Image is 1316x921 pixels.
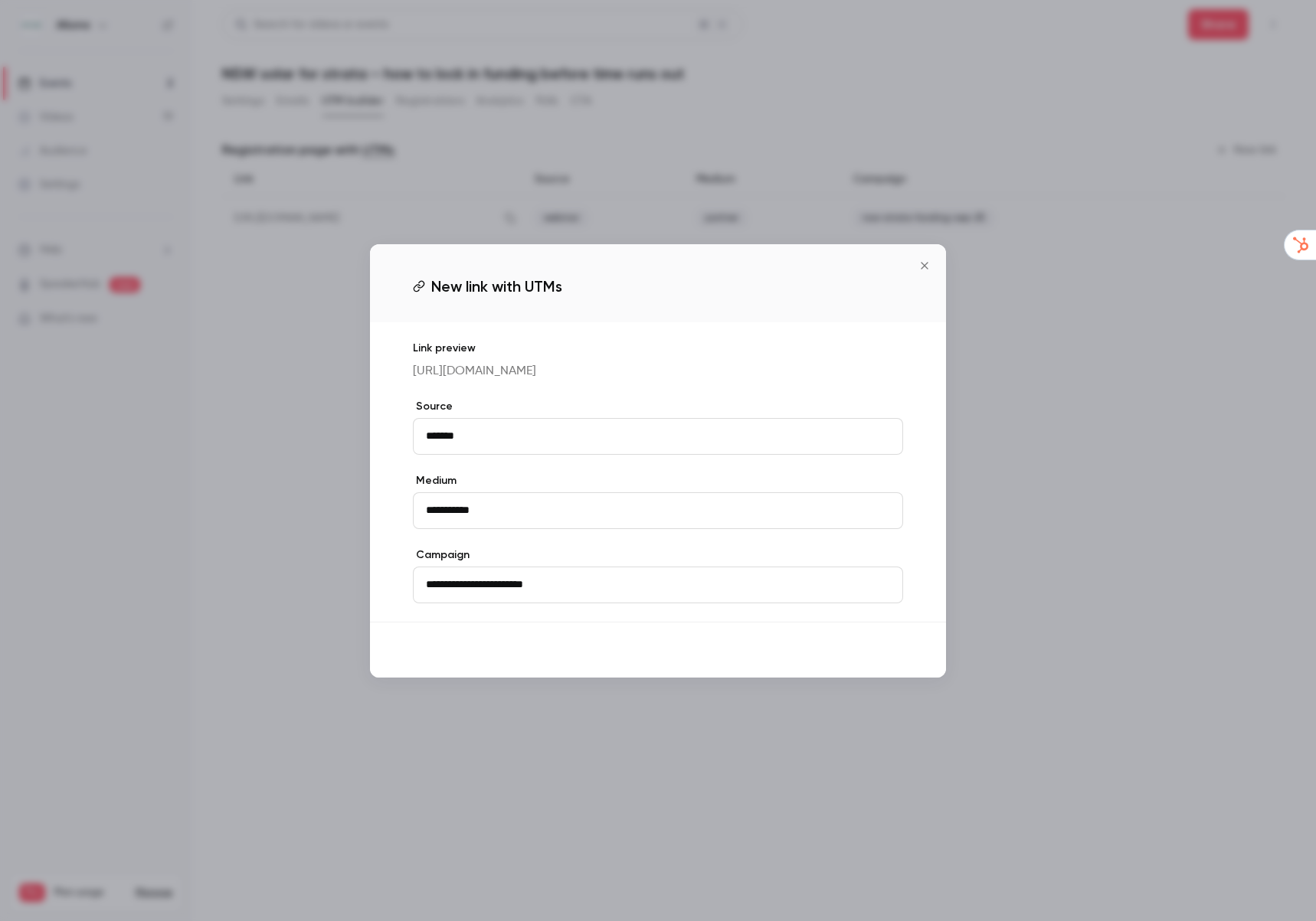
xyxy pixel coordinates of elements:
p: [URL][DOMAIN_NAME] [413,362,903,380]
button: Save [848,635,903,665]
label: Medium [413,473,903,488]
button: Close [909,250,940,281]
span: New link with UTMs [431,275,562,298]
label: Source [413,399,903,414]
label: Campaign [413,547,903,563]
p: Link preview [413,341,903,356]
